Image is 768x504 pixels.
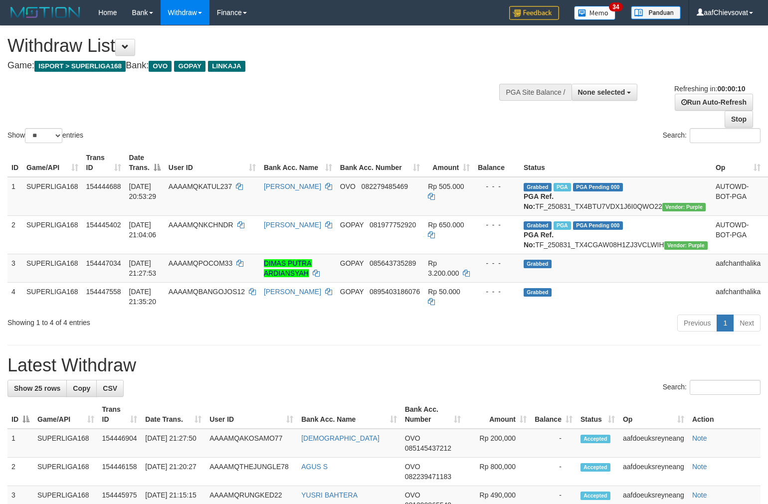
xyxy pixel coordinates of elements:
b: PGA Ref. No: [524,231,554,249]
th: Balance: activate to sort column ascending [531,400,576,429]
th: Bank Acc. Number: activate to sort column ascending [336,149,424,177]
td: TF_250831_TX4CGAW08H1ZJ3VCLWIH [520,215,712,254]
div: - - - [478,181,516,191]
button: None selected [572,84,638,101]
span: Accepted [580,492,610,500]
a: Stop [725,111,753,128]
span: Accepted [580,435,610,443]
div: - - - [478,258,516,268]
th: Bank Acc. Name: activate to sort column ascending [260,149,336,177]
span: Copy 0895403186076 to clipboard [370,288,420,296]
img: MOTION_logo.png [7,5,83,20]
th: Date Trans.: activate to sort column descending [125,149,165,177]
span: Rp 650.000 [428,221,464,229]
a: Note [692,463,707,471]
td: Rp 800,000 [465,458,531,486]
span: Copy [73,384,90,392]
label: Show entries [7,128,83,143]
td: - [531,458,576,486]
a: [PERSON_NAME] [264,288,321,296]
td: TF_250831_TX4BTU7VDX1J6I0QWO22 [520,177,712,216]
img: Feedback.jpg [509,6,559,20]
h4: Game: Bank: [7,61,502,71]
span: Grabbed [524,288,552,297]
span: Grabbed [524,183,552,191]
div: - - - [478,287,516,297]
span: Copy 082279485469 to clipboard [362,182,408,190]
span: Copy 082239471183 to clipboard [405,473,451,481]
div: PGA Site Balance / [499,84,571,101]
span: LINKAJA [208,61,245,72]
div: - - - [478,220,516,230]
span: Rp 505.000 [428,182,464,190]
span: [DATE] 20:53:29 [129,182,157,200]
h1: Withdraw List [7,36,502,56]
span: OVO [405,463,420,471]
td: 2 [7,215,22,254]
td: aafchanthalika [712,282,765,311]
td: 3 [7,254,22,282]
td: SUPERLIGA168 [33,458,98,486]
td: 154446158 [98,458,142,486]
td: aafdoeuksreyneang [619,429,688,458]
span: AAAAMQPOCOM33 [169,259,232,267]
td: AAAAMQAKOSAMO77 [205,429,297,458]
a: [PERSON_NAME] [264,221,321,229]
td: SUPERLIGA168 [22,177,82,216]
th: Game/API: activate to sort column ascending [33,400,98,429]
label: Search: [663,128,761,143]
span: Copy 081977752920 to clipboard [370,221,416,229]
td: aafchanthalika [712,254,765,282]
td: SUPERLIGA168 [33,429,98,458]
a: Run Auto-Refresh [675,94,753,111]
a: CSV [96,380,124,397]
th: Amount: activate to sort column ascending [424,149,474,177]
span: GOPAY [340,221,364,229]
span: Grabbed [524,221,552,230]
span: GOPAY [340,259,364,267]
td: 154446904 [98,429,142,458]
span: [DATE] 21:35:20 [129,288,157,306]
span: ISPORT > SUPERLIGA168 [34,61,126,72]
td: 2 [7,458,33,486]
span: 154447034 [86,259,121,267]
th: Balance [474,149,520,177]
span: PGA Pending [573,183,623,191]
th: Amount: activate to sort column ascending [465,400,531,429]
input: Search: [690,128,761,143]
label: Search: [663,380,761,395]
span: Marked by aafsoycanthlai [554,183,571,191]
span: Rp 50.000 [428,288,460,296]
div: Showing 1 to 4 of 4 entries [7,314,313,328]
a: [PERSON_NAME] [264,182,321,190]
td: SUPERLIGA168 [22,254,82,282]
span: Copy 085145437212 to clipboard [405,444,451,452]
th: ID [7,149,22,177]
span: [DATE] 21:27:53 [129,259,157,277]
a: Note [692,434,707,442]
img: Button%20Memo.svg [574,6,616,20]
a: [DEMOGRAPHIC_DATA] [301,434,380,442]
th: User ID: activate to sort column ascending [165,149,260,177]
span: Accepted [580,463,610,472]
td: 1 [7,429,33,458]
span: OVO [340,182,356,190]
img: panduan.png [631,6,681,19]
strong: 00:00:10 [717,85,745,93]
td: Rp 200,000 [465,429,531,458]
span: Copy 085643735289 to clipboard [370,259,416,267]
th: Game/API: activate to sort column ascending [22,149,82,177]
span: OVO [405,434,420,442]
span: Vendor URL: https://trx4.1velocity.biz [664,241,708,250]
span: PGA Pending [573,221,623,230]
td: [DATE] 21:20:27 [141,458,205,486]
th: Trans ID: activate to sort column ascending [98,400,142,429]
th: Trans ID: activate to sort column ascending [82,149,125,177]
b: PGA Ref. No: [524,192,554,210]
th: ID: activate to sort column descending [7,400,33,429]
span: GOPAY [174,61,205,72]
th: Date Trans.: activate to sort column ascending [141,400,205,429]
a: DIMAS PUTRA ARDIANSYAH [264,259,312,277]
th: Status: activate to sort column ascending [576,400,619,429]
input: Search: [690,380,761,395]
